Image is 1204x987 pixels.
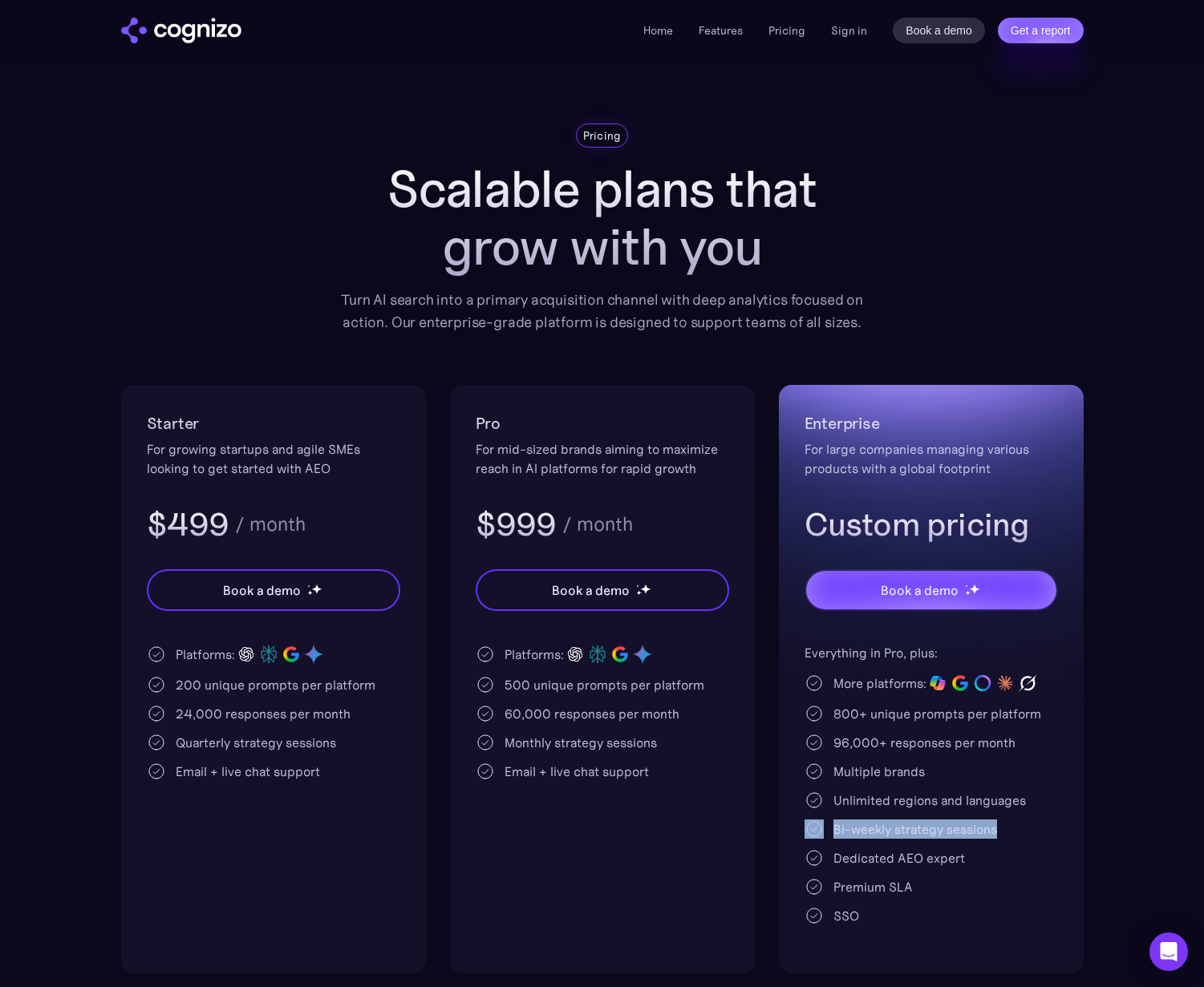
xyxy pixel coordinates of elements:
div: Everything in Pro, plus: [805,643,1058,662]
div: For growing startups and agile SMEs looking to get started with AEO [147,439,400,478]
div: Platforms: [505,645,564,664]
img: star [640,584,651,594]
div: SSO [833,906,859,925]
div: 96,000+ responses per month [833,733,1015,752]
a: Pricing [768,23,805,38]
div: Book a demo [223,580,300,600]
div: 500 unique prompts per platform [505,675,704,694]
div: Multiple brands [833,762,925,781]
img: star [311,584,322,594]
img: star [636,585,638,587]
img: cognizo logo [121,18,241,43]
h1: Scalable plans that grow with you [330,160,875,276]
div: Monthly strategy sessions [505,733,657,752]
a: Get a report [998,18,1084,43]
a: home [121,18,241,43]
img: star [965,590,971,596]
img: star [969,584,979,594]
div: Email + live chat support [176,762,320,781]
div: For large companies managing various products with a global footprint [805,439,1058,478]
div: Pricing [583,127,622,144]
div: Book a demo [881,580,958,600]
div: Open Intercom Messenger [1149,932,1188,971]
div: Bi-weekly strategy sessions [833,819,997,839]
div: 60,000 responses per month [505,704,679,723]
div: Premium SLA [833,877,913,896]
img: star [636,590,642,596]
div: / month [235,515,306,534]
a: Sign in [831,21,867,40]
a: Book a demostarstarstar [805,569,1058,611]
a: Book a demostarstarstar [476,569,729,611]
div: More platforms: [833,674,926,693]
a: Home [643,23,673,38]
div: 24,000 responses per month [176,704,351,723]
img: star [307,585,310,587]
div: For mid-sized brands aiming to maximize reach in AI platforms for rapid growth [476,439,729,478]
div: Platforms: [176,645,235,664]
h2: Enterprise [805,411,1058,436]
img: star [965,585,967,587]
a: Book a demostarstarstar [147,569,400,611]
h3: $999 [476,504,557,545]
div: Unlimited regions and languages [833,791,1026,810]
h2: Pro [476,411,729,436]
div: Email + live chat support [505,762,649,781]
a: Book a demo [893,18,985,43]
div: Turn AI search into a primary acquisition channel with deep analytics focused on action. Our ente... [330,289,875,334]
a: Features [699,23,743,38]
img: star [307,590,313,596]
div: / month [562,515,633,534]
h2: Starter [147,411,400,436]
h3: Custom pricing [805,504,1058,545]
h3: $499 [147,504,229,545]
div: 200 unique prompts per platform [176,675,375,694]
div: Quarterly strategy sessions [176,733,336,752]
div: Book a demo [552,580,629,600]
div: 800+ unique prompts per platform [833,704,1041,723]
div: Dedicated AEO expert [833,848,965,868]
